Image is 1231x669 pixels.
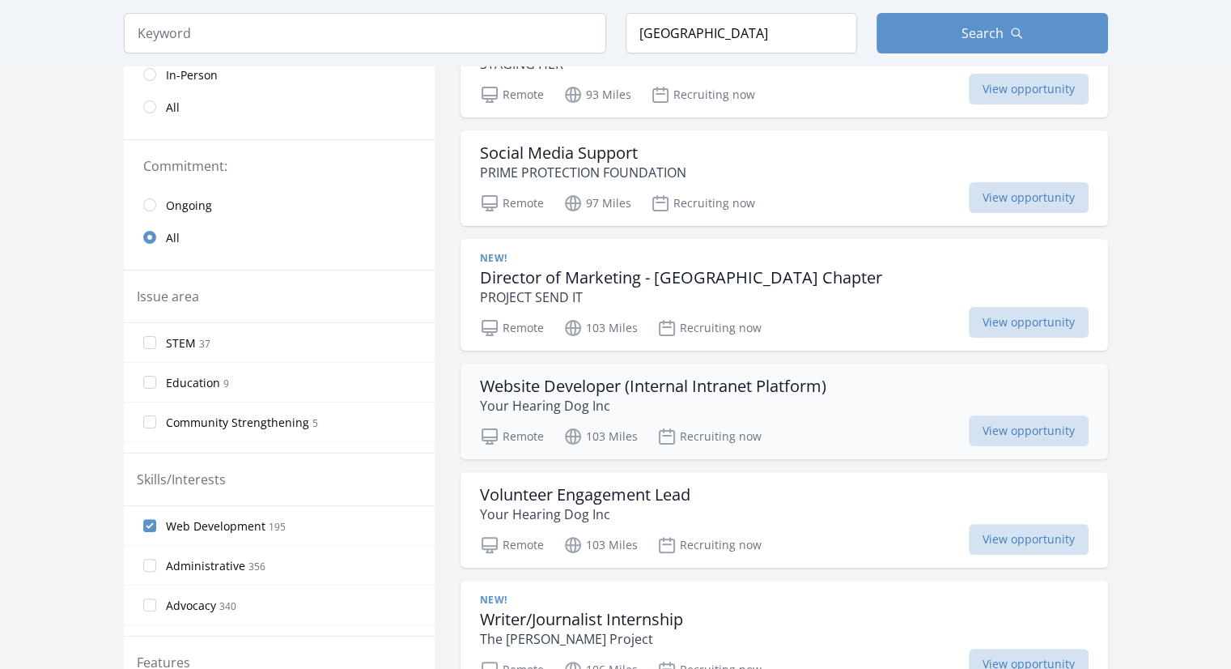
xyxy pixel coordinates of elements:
[969,74,1089,104] span: View opportunity
[961,23,1004,43] span: Search
[124,221,435,254] a: All
[563,194,631,213] p: 97 Miles
[969,182,1089,213] span: View opportunity
[166,518,265,535] span: Web Development
[219,599,236,613] span: 340
[461,130,1108,226] a: Social Media Support PRIME PROTECTION FOUNDATION Remote 97 Miles Recruiting now View opportunity
[480,610,683,629] h3: Writer/Journalist Internship
[969,307,1089,338] span: View opportunity
[563,427,638,446] p: 103 Miles
[480,396,826,415] p: Your Hearing Dog Inc
[480,377,826,396] h3: Website Developer (Internal Intranet Platform)
[480,143,686,163] h3: Social Media Support
[657,535,762,555] p: Recruiting now
[166,198,212,214] span: Ongoing
[199,337,210,351] span: 37
[480,252,507,265] span: New!
[166,230,180,246] span: All
[223,377,229,390] span: 9
[143,559,156,572] input: Administrative 356
[657,427,762,446] p: Recruiting now
[124,91,435,123] a: All
[480,505,690,524] p: Your Hearing Dog Inc
[124,189,435,221] a: Ongoing
[143,376,156,389] input: Education 9
[563,318,638,338] p: 103 Miles
[480,194,544,213] p: Remote
[461,472,1108,568] a: Volunteer Engagement Lead Your Hearing Dog Inc Remote 103 Miles Recruiting now View opportunity
[166,335,196,352] span: STEM
[480,318,544,338] p: Remote
[480,594,507,607] span: New!
[461,22,1108,117] a: Corporate Sponsorship Research Volunteer STAGING HER Remote 93 Miles Recruiting now View opportunity
[124,13,606,53] input: Keyword
[137,287,199,306] legend: Issue area
[269,520,286,534] span: 195
[480,288,882,307] p: PROJECT SEND IT
[248,560,265,573] span: 356
[480,629,683,649] p: The [PERSON_NAME] Project
[312,416,318,430] span: 5
[480,427,544,446] p: Remote
[480,485,690,505] h3: Volunteer Engagement Lead
[651,85,755,104] p: Recruiting now
[563,535,638,555] p: 103 Miles
[651,194,755,213] p: Recruiting now
[143,599,156,611] input: Advocacy 340
[969,524,1089,555] span: View opportunity
[877,13,1108,53] button: Search
[166,67,218,83] span: In-Person
[166,598,216,614] span: Advocacy
[143,156,415,176] legend: Commitment:
[166,558,245,574] span: Administrative
[143,336,156,349] input: STEM 37
[461,364,1108,459] a: Website Developer (Internal Intranet Platform) Your Hearing Dog Inc Remote 103 Miles Recruiting n...
[480,163,686,182] p: PRIME PROTECTION FOUNDATION
[480,535,544,555] p: Remote
[143,415,156,428] input: Community Strengthening 5
[563,85,631,104] p: 93 Miles
[166,375,220,391] span: Education
[969,415,1089,446] span: View opportunity
[480,268,882,288] h3: Director of Marketing - [GEOGRAPHIC_DATA] Chapter
[143,519,156,532] input: Web Development 195
[461,239,1108,351] a: New! Director of Marketing - [GEOGRAPHIC_DATA] Chapter PROJECT SEND IT Remote 103 Miles Recruitin...
[657,318,762,338] p: Recruiting now
[626,13,857,53] input: Location
[166,100,180,116] span: All
[137,470,226,489] legend: Skills/Interests
[124,58,435,91] a: In-Person
[480,85,544,104] p: Remote
[166,415,309,431] span: Community Strengthening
